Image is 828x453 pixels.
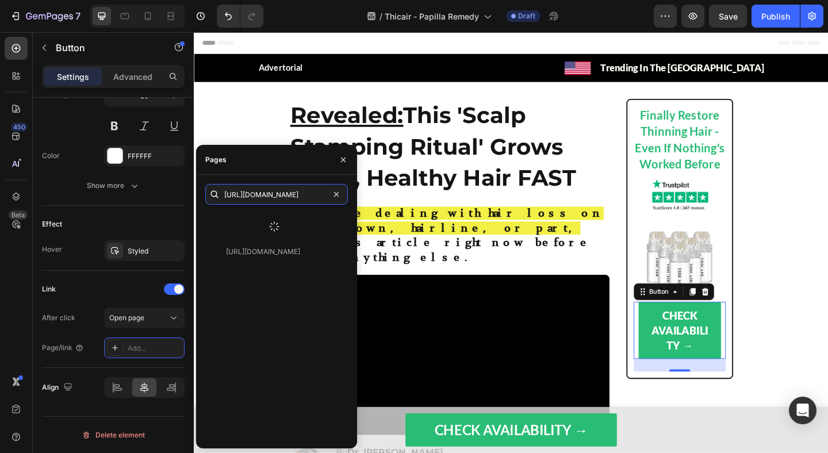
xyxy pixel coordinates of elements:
[42,343,84,353] div: Page/link
[205,155,227,165] div: Pages
[752,5,800,28] button: Publish
[42,175,185,196] button: Show more
[194,32,828,453] iframe: Design area
[385,10,479,22] span: Thicair - Papilla Remedy
[57,71,89,83] p: Settings
[42,313,75,323] div: After click
[11,122,28,132] div: 450
[719,11,738,21] span: Save
[761,10,790,22] div: Publish
[128,151,182,162] div: FFFFFF
[104,308,185,328] button: Open page
[217,5,263,28] div: Undo/Redo
[42,284,56,294] div: Link
[9,210,28,220] div: Beta
[82,428,145,442] div: Delete element
[262,419,428,446] p: CHECK AVAILABILITY →
[480,82,577,151] strong: Finally Restore Thinning Hair - Even If Nothing's Worked Before
[128,246,182,256] div: Styled
[493,277,519,287] div: Button
[42,244,62,255] div: Hover
[789,397,816,424] div: Open Intercom Messenger
[5,5,86,28] button: 7
[109,313,144,322] span: Open page
[230,414,460,451] a: CHECK AVAILABILITY →
[56,41,154,55] p: Button
[42,219,62,229] div: Effect
[87,180,140,191] div: Show more
[497,300,560,348] p: Check Availability →
[205,184,348,205] input: Insert link or search
[484,293,574,355] button: <p>Check Availability →</p>
[75,9,80,23] p: 7
[42,380,75,396] div: Align
[42,151,60,161] div: Color
[493,156,563,199] img: gempages_527440438852846616-f471ff79-827a-427c-ab8a-c4baaf49fe82.webp
[226,247,300,257] div: [URL][DOMAIN_NAME]
[42,426,185,444] button: Delete element
[491,209,566,285] img: gempages_527440438852846616-b03e5be5-9ad6-46cb-b23b-d8d8dac027ee.png
[103,264,452,438] video: Video
[128,343,182,354] div: Add...
[709,5,747,28] button: Save
[379,10,382,22] span: /
[518,11,535,21] span: Draft
[113,71,152,83] p: Advanced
